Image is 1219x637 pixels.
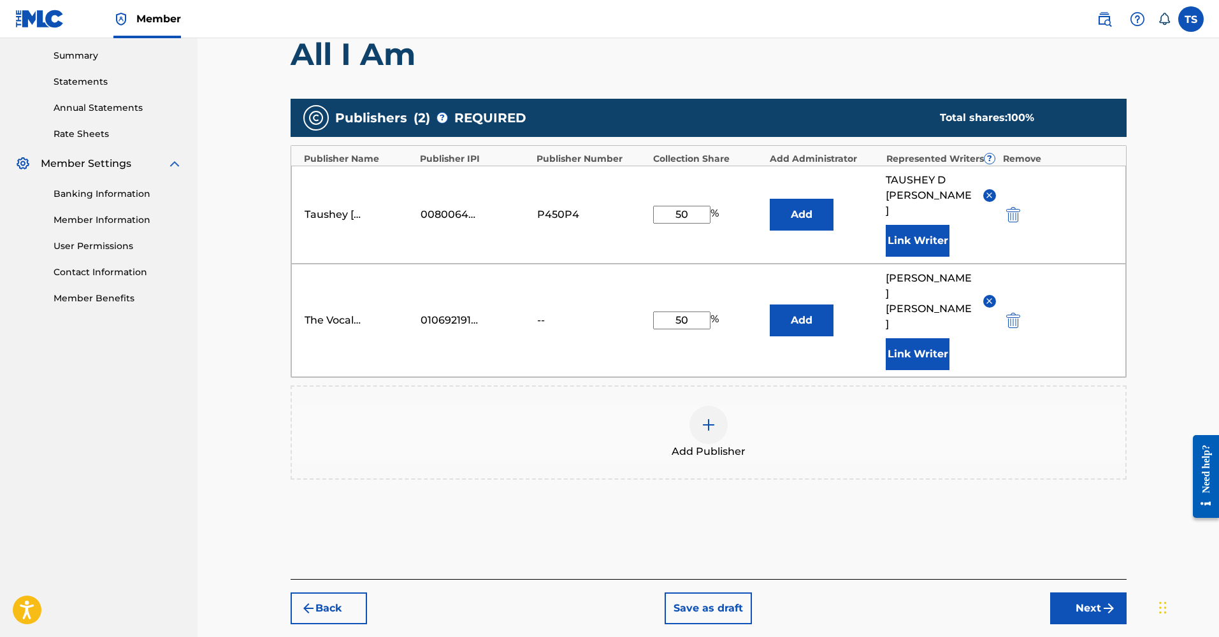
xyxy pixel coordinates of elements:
a: Public Search [1092,6,1117,32]
span: Member Settings [41,156,131,171]
a: Summary [54,49,182,62]
iframe: Resource Center [1183,422,1219,531]
div: Notifications [1158,13,1171,25]
span: Publishers [335,108,407,127]
span: REQUIRED [454,108,526,127]
span: % [710,311,722,329]
span: Member [136,11,181,26]
span: 100 % [1007,111,1034,124]
button: Back [291,592,367,624]
img: search [1097,11,1112,27]
img: 12a2ab48e56ec057fbd8.svg [1006,207,1020,222]
img: 12a2ab48e56ec057fbd8.svg [1006,313,1020,328]
span: Add Publisher [672,444,746,459]
div: Publisher Name [304,152,414,166]
button: Link Writer [886,225,949,257]
img: f7272a7cc735f4ea7f67.svg [1101,601,1116,616]
div: Represented Writers [886,152,997,166]
img: Member Settings [15,156,31,171]
img: help [1130,11,1145,27]
a: Banking Information [54,187,182,201]
span: % [710,206,722,224]
div: Drag [1159,589,1167,627]
img: remove-from-list-button [985,190,994,200]
a: Member Benefits [54,292,182,305]
img: add [701,417,716,433]
iframe: Chat Widget [1155,576,1219,637]
div: Remove [1003,152,1113,166]
div: Collection Share [653,152,763,166]
div: User Menu [1178,6,1204,32]
button: Add [770,199,833,231]
button: Save as draft [665,592,752,624]
img: 7ee5dd4eb1f8a8e3ef2f.svg [301,601,316,616]
a: User Permissions [54,240,182,253]
img: Top Rightsholder [113,11,129,27]
button: Link Writer [886,338,949,370]
a: Rate Sheets [54,127,182,141]
span: [PERSON_NAME] [PERSON_NAME] [886,271,974,332]
img: remove-from-list-button [985,296,994,306]
button: Add [770,304,833,336]
span: ? [437,113,447,123]
a: Statements [54,75,182,89]
a: Member Information [54,213,182,227]
img: publishers [308,110,324,125]
span: ? [985,154,995,164]
div: Add Administrator [770,152,880,166]
img: MLC Logo [15,10,64,28]
span: ( 2 ) [414,108,430,127]
a: Contact Information [54,266,182,279]
h1: All I Am [291,35,1127,73]
div: Total shares: [940,110,1101,125]
span: TAUSHEY D [PERSON_NAME] [886,173,974,218]
div: Publisher Number [537,152,647,166]
img: expand [167,156,182,171]
div: Publisher IPI [420,152,530,166]
div: Help [1125,6,1150,32]
a: Annual Statements [54,101,182,115]
button: Next [1050,592,1127,624]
